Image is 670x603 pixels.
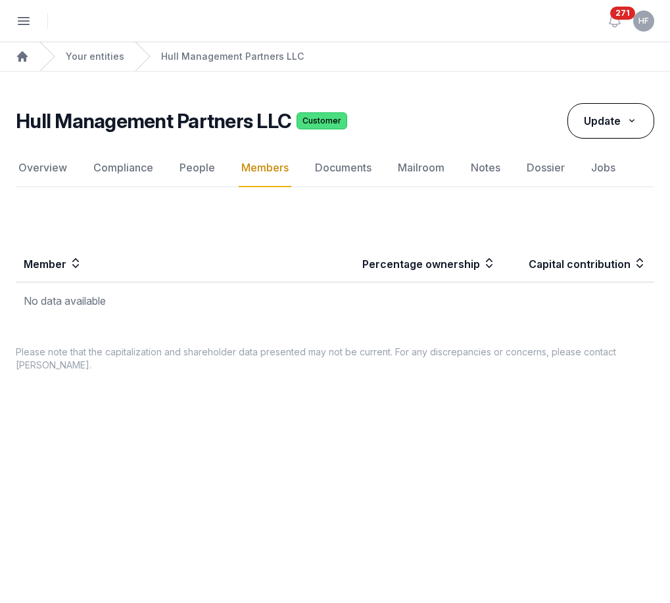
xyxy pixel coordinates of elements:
a: Hull Management Partners LLC [161,50,304,63]
a: People [177,149,218,187]
th: Capital contribution [504,245,654,282]
a: Dossier [524,149,567,187]
span: 271 [610,7,635,20]
th: Percentage ownership [335,245,504,282]
a: Members [239,149,291,187]
a: Overview [16,149,70,187]
th: Member [16,245,335,282]
a: Documents [312,149,374,187]
button: HF [633,11,654,32]
a: Notes [468,149,503,187]
button: Update [567,103,654,139]
nav: Tabs [16,149,654,187]
a: Compliance [91,149,156,187]
h2: Hull Management Partners LLC [16,109,291,133]
td: No data available [16,282,654,320]
a: Jobs [588,149,618,187]
a: Mailroom [395,149,447,187]
span: Update [584,114,621,127]
a: Your entities [66,50,124,63]
span: Customer [297,112,347,129]
span: HF [638,17,649,25]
